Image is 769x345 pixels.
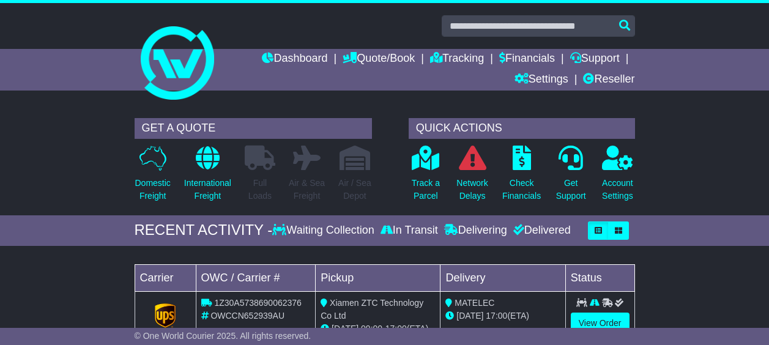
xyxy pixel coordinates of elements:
a: DomesticFreight [135,145,171,209]
p: Check Financials [502,177,541,202]
a: Tracking [430,49,484,70]
td: Status [565,264,634,291]
span: [DATE] [456,311,483,321]
span: [DATE] [332,324,358,333]
a: Financials [499,49,555,70]
a: Settings [515,70,568,91]
p: Air & Sea Freight [289,177,325,202]
td: Carrier [135,264,196,291]
p: Account Settings [602,177,633,202]
a: Reseller [583,70,634,91]
a: Quote/Book [343,49,415,70]
div: In Transit [377,224,441,237]
p: International Freight [184,177,231,202]
span: 1Z30A5738690062376 [214,298,301,308]
a: Support [570,49,620,70]
p: Track a Parcel [412,177,440,202]
span: 09:00 [361,324,382,333]
p: Full Loads [245,177,275,202]
td: Pickup [316,264,440,291]
div: QUICK ACTIONS [409,118,635,139]
img: GetCarrierServiceLogo [155,303,176,328]
div: GET A QUOTE [135,118,372,139]
span: 17:00 [486,311,507,321]
td: Delivery [440,264,565,291]
div: Delivered [510,224,571,237]
p: Air / Sea Depot [338,177,371,202]
td: OWC / Carrier # [196,264,316,291]
div: - (ETA) [321,322,435,335]
a: View Order [571,313,630,334]
span: © One World Courier 2025. All rights reserved. [135,331,311,341]
span: MATELEC [455,298,494,308]
a: NetworkDelays [456,145,488,209]
a: AccountSettings [601,145,634,209]
div: Delivering [441,224,510,237]
p: Get Support [556,177,586,202]
span: Xiamen ZTC Technology Co Ltd [321,298,423,321]
a: GetSupport [555,145,587,209]
p: Domestic Freight [135,177,171,202]
a: CheckFinancials [502,145,541,209]
a: Track aParcel [411,145,440,209]
span: 17:00 [385,324,407,333]
span: OWCCN652939AU [210,311,284,321]
div: (ETA) [445,310,560,322]
a: InternationalFreight [184,145,232,209]
div: RECENT ACTIVITY - [135,221,273,239]
a: Dashboard [262,49,327,70]
p: Network Delays [456,177,488,202]
div: Waiting Collection [272,224,377,237]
